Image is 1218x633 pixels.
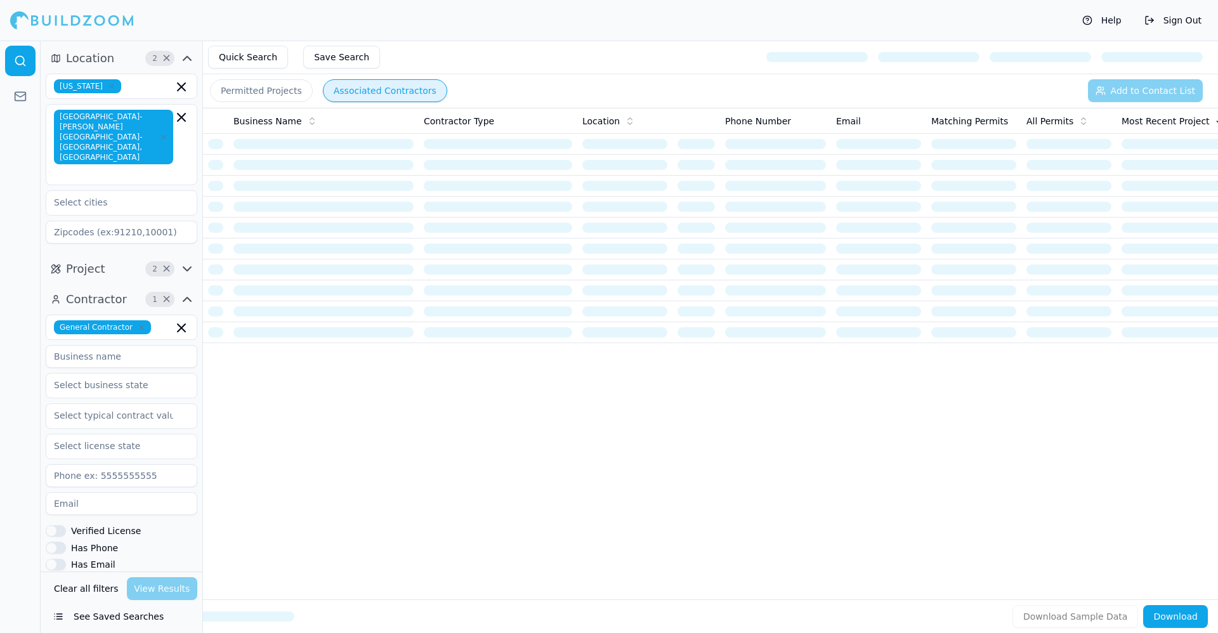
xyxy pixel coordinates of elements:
span: Matching Permits [931,115,1008,127]
span: 1 [148,293,161,306]
span: [GEOGRAPHIC_DATA]-[PERSON_NAME][GEOGRAPHIC_DATA]-[GEOGRAPHIC_DATA], [GEOGRAPHIC_DATA] [54,110,173,164]
span: Email [836,115,861,127]
button: See Saved Searches [46,605,197,628]
button: Project2Clear Project filters [46,259,197,279]
button: Download [1143,605,1208,628]
span: Business Name [233,115,302,127]
span: 2 [148,52,161,65]
span: Contractor [66,290,127,308]
span: Clear Location filters [162,55,171,62]
input: Business name [46,345,197,368]
input: Phone ex: 5555555555 [46,464,197,487]
span: Clear Project filters [162,266,171,272]
span: Most Recent Project [1122,115,1210,127]
label: Has Email [71,560,115,569]
button: Permitted Projects [210,79,313,102]
input: Select business state [46,374,181,396]
span: [US_STATE] [54,79,121,93]
span: Contractor Type [424,115,494,127]
button: Clear all filters [51,577,122,600]
input: Select cities [46,191,181,214]
span: Location [66,49,114,67]
button: Help [1076,10,1128,30]
span: Clear Contractor filters [162,296,171,303]
span: All Permits [1026,115,1073,127]
button: Associated Contractors [323,79,447,102]
label: Verified License [71,526,141,535]
button: Contractor1Clear Contractor filters [46,289,197,310]
span: Location [582,115,620,127]
span: Phone Number [725,115,791,127]
button: Quick Search [208,46,288,69]
button: Save Search [303,46,380,69]
input: Email [46,492,197,515]
input: Select typical contract value [46,404,181,427]
button: Sign Out [1138,10,1208,30]
span: Project [66,260,105,278]
span: General Contractor [54,320,151,334]
input: Select license state [46,434,181,457]
label: Has Phone [71,544,118,552]
input: Zipcodes (ex:91210,10001) [46,221,197,244]
button: Location2Clear Location filters [46,48,197,69]
span: 2 [148,263,161,275]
